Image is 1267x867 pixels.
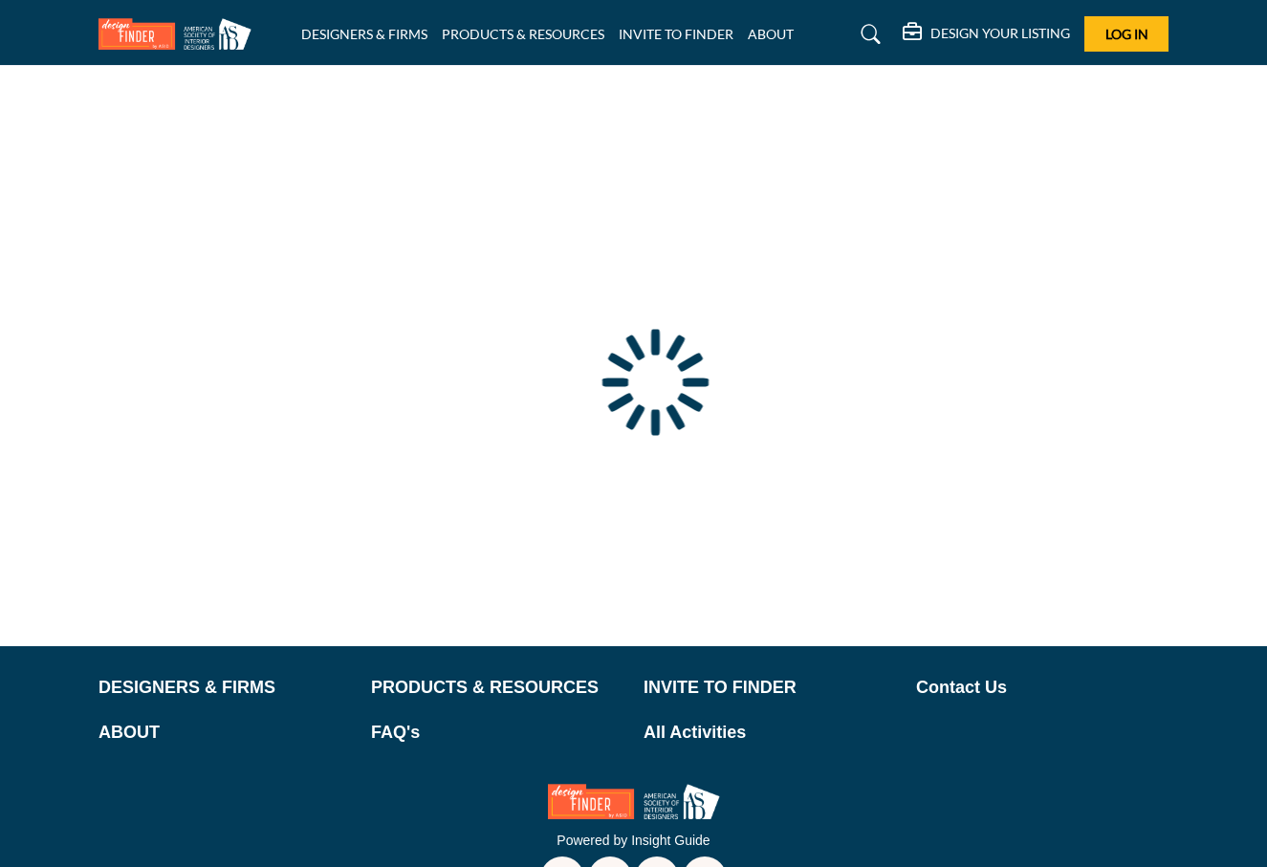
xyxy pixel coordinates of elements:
a: PRODUCTS & RESOURCES [371,675,623,701]
a: Contact Us [916,675,1169,701]
button: Log In [1084,16,1169,52]
a: ABOUT [98,720,351,746]
a: DESIGNERS & FIRMS [98,675,351,701]
img: Site Logo [98,18,261,50]
a: DESIGNERS & FIRMS [301,26,427,42]
a: Search [842,19,893,50]
a: FAQ's [371,720,623,746]
a: All Activities [644,720,896,746]
a: PRODUCTS & RESOURCES [442,26,604,42]
span: Log In [1105,26,1148,42]
div: DESIGN YOUR LISTING [903,23,1070,46]
a: Powered by Insight Guide [557,833,710,848]
img: No Site Logo [548,784,720,819]
a: INVITE TO FINDER [619,26,733,42]
h5: DESIGN YOUR LISTING [930,25,1070,42]
a: INVITE TO FINDER [644,675,896,701]
a: ABOUT [748,26,794,42]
